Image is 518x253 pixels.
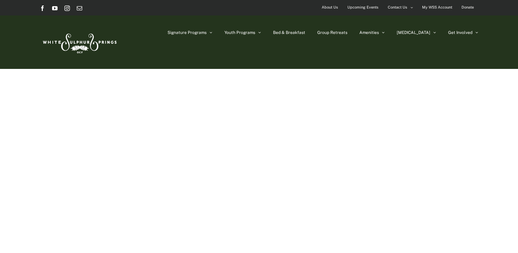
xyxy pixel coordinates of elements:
[40,26,119,58] img: White Sulphur Springs Logo
[347,2,379,12] span: Upcoming Events
[317,15,347,50] a: Group Retreats
[224,15,261,50] a: Youth Programs
[322,2,338,12] span: About Us
[273,31,305,35] span: Bed & Breakfast
[448,31,472,35] span: Get Involved
[397,15,436,50] a: [MEDICAL_DATA]
[317,31,347,35] span: Group Retreats
[40,5,45,11] a: Facebook
[422,2,452,12] span: My WSS Account
[273,15,305,50] a: Bed & Breakfast
[359,15,385,50] a: Amenities
[388,2,407,12] span: Contact Us
[461,2,474,12] span: Donate
[397,31,430,35] span: [MEDICAL_DATA]
[168,15,478,50] nav: Main Menu
[52,5,58,11] a: YouTube
[359,31,379,35] span: Amenities
[168,15,212,50] a: Signature Programs
[448,15,478,50] a: Get Involved
[77,5,82,11] a: Email
[168,31,207,35] span: Signature Programs
[64,5,70,11] a: Instagram
[224,31,255,35] span: Youth Programs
